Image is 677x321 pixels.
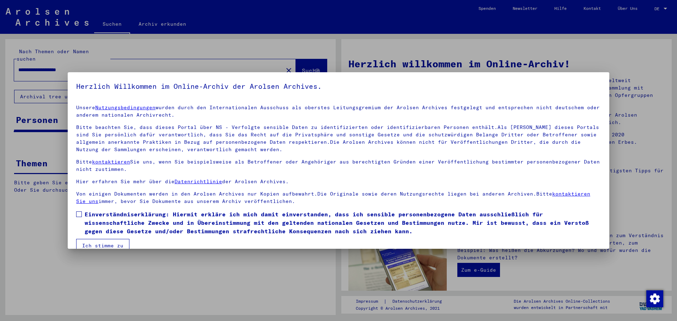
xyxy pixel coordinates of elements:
[85,210,601,235] span: Einverständniserklärung: Hiermit erkläre ich mich damit einverstanden, dass ich sensible personen...
[76,190,601,205] p: Von einigen Dokumenten werden in den Arolsen Archives nur Kopien aufbewahrt.Die Originale sowie d...
[76,81,601,92] h5: Herzlich Willkommen im Online-Archiv der Arolsen Archives.
[76,239,129,252] button: Ich stimme zu
[76,124,601,153] p: Bitte beachten Sie, dass dieses Portal über NS - Verfolgte sensible Daten zu identifizierten oder...
[76,104,601,119] p: Unsere wurden durch den Internationalen Ausschuss als oberstes Leitungsgremium der Arolsen Archiv...
[175,178,222,185] a: Datenrichtlinie
[95,104,155,111] a: Nutzungsbedingungen
[76,158,601,173] p: Bitte Sie uns, wenn Sie beispielsweise als Betroffener oder Angehöriger aus berechtigten Gründen ...
[646,290,663,307] img: Zustimmung ändern
[92,159,130,165] a: kontaktieren
[76,191,590,204] a: kontaktieren Sie uns
[76,178,601,185] p: Hier erfahren Sie mehr über die der Arolsen Archives.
